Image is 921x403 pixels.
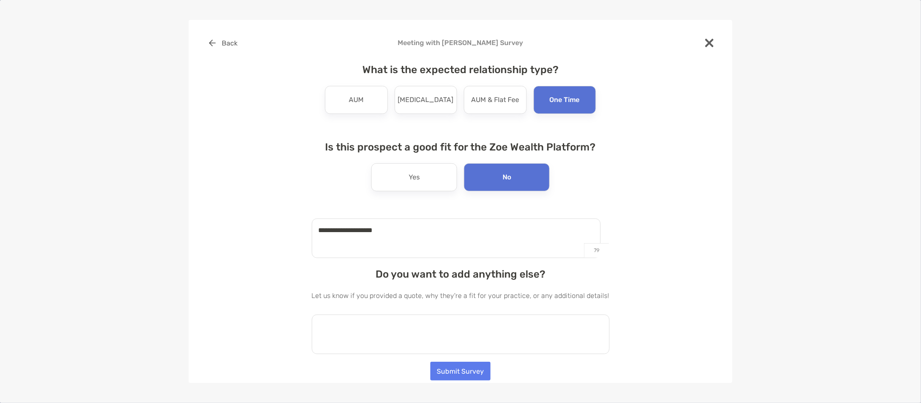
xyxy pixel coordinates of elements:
[349,93,364,107] p: AUM
[312,64,610,76] h4: What is the expected relationship type?
[584,243,609,258] p: 79
[209,40,216,46] img: button icon
[398,93,454,107] p: [MEDICAL_DATA]
[202,34,244,52] button: Back
[471,93,519,107] p: AUM & Flat Fee
[409,170,420,184] p: Yes
[503,170,511,184] p: No
[550,93,580,107] p: One Time
[312,141,610,153] h4: Is this prospect a good fit for the Zoe Wealth Platform?
[430,362,491,380] button: Submit Survey
[705,39,714,47] img: close modal
[202,39,719,47] h4: Meeting with [PERSON_NAME] Survey
[312,290,610,301] p: Let us know if you provided a quote, why they're a fit for your practice, or any additional details!
[312,268,610,280] h4: Do you want to add anything else?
